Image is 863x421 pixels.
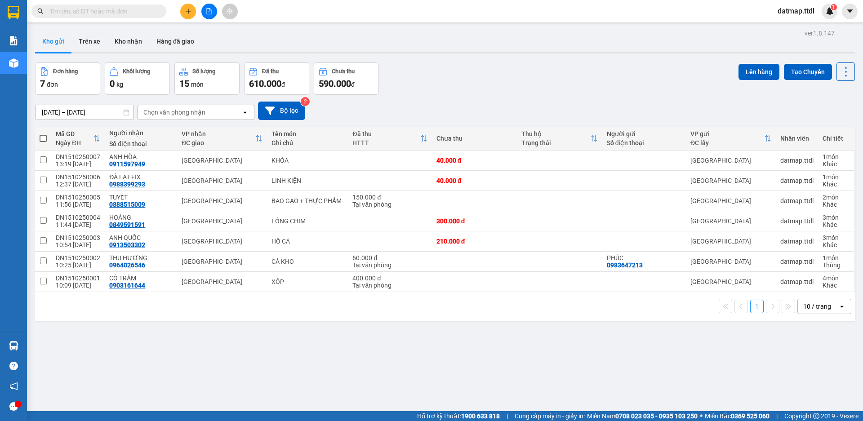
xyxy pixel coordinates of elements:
strong: 0369 525 060 [731,412,770,420]
div: 150.000 đ [352,194,427,201]
div: CÁ KHO [271,258,343,265]
div: Số điện thoại [607,139,681,146]
div: HTTT [352,139,420,146]
div: ĐC giao [182,139,255,146]
div: THU HƯƠNG [109,254,173,261]
div: Thùng [823,261,850,269]
span: aim [227,8,233,14]
div: VP nhận [182,130,255,137]
span: question-circle [9,362,18,370]
div: 0988399293 [109,181,145,188]
div: Ghi chú [271,139,343,146]
div: Nhân viên [780,135,814,142]
span: copyright [813,413,819,419]
button: Kho gửi [35,31,71,52]
div: Khối lượng [123,68,150,75]
div: Khác [823,282,850,289]
div: ĐÀ LẠT FIX [109,173,173,181]
div: 12:37 [DATE] [56,181,100,188]
span: đ [351,81,355,88]
div: VP gửi [690,130,764,137]
div: Số lượng [192,68,215,75]
span: Hỗ trợ kỹ thuật: [417,411,500,421]
span: Miền Bắc [705,411,770,421]
img: solution-icon [9,36,18,45]
div: 0964026546 [109,261,145,269]
div: [GEOGRAPHIC_DATA] [690,197,771,204]
div: 0913503302 [109,241,145,248]
button: Đơn hàng7đơn [35,62,100,95]
span: 590.000 [319,78,351,89]
span: Nhận: [105,8,127,17]
span: notification [9,382,18,390]
div: Ngày ĐH [56,139,93,146]
div: Đã thu [352,130,420,137]
div: Chi tiết [823,135,850,142]
div: 11:44 [DATE] [56,221,100,228]
div: DN1510250006 [56,173,100,181]
div: ĐC lấy [690,139,764,146]
div: Đơn hàng [53,68,78,75]
div: HOÀNG [109,214,173,221]
div: 13:19 [DATE] [56,160,100,168]
button: aim [222,4,238,19]
div: Tại văn phòng [352,261,427,269]
button: Đã thu610.000đ [244,62,309,95]
button: Khối lượng0kg [105,62,170,95]
div: [GEOGRAPHIC_DATA] [105,8,196,28]
img: warehouse-icon [9,341,18,350]
span: plus [185,8,191,14]
div: datmap.ttdl [780,197,814,204]
span: datmap.ttdl [770,5,822,17]
img: warehouse-icon [9,58,18,68]
div: DN1510250002 [56,254,100,261]
div: [GEOGRAPHIC_DATA] [8,8,99,28]
div: 0983647213 [607,261,643,269]
span: đơn [47,81,58,88]
span: message [9,402,18,411]
div: XỐP [271,278,343,285]
div: 40.000 đ [436,157,512,164]
div: Tên món [271,130,343,137]
span: | [507,411,508,421]
div: 0911597949 [105,39,196,51]
th: Toggle SortBy [51,127,105,151]
div: Tại văn phòng [352,201,427,208]
span: 7 [40,78,45,89]
span: caret-down [846,7,854,15]
img: icon-new-feature [826,7,834,15]
div: [GEOGRAPHIC_DATA] [690,177,771,184]
sup: 2 [301,97,310,106]
span: Cung cấp máy in - giấy in: [515,411,585,421]
strong: 1900 633 818 [461,412,500,420]
div: 10 / trang [803,302,831,311]
span: món [191,81,204,88]
div: Chọn văn phòng nhận [143,108,205,117]
div: Khác [823,181,850,188]
div: [GEOGRAPHIC_DATA] [690,157,771,164]
button: plus [180,4,196,19]
th: Toggle SortBy [686,127,776,151]
div: Mã GD [56,130,93,137]
span: đ [281,81,285,88]
span: Gửi: [8,8,22,17]
div: datmap.ttdl [780,258,814,265]
div: 10:25 [DATE] [56,261,100,269]
span: file-add [206,8,212,14]
div: [GEOGRAPHIC_DATA] [182,278,262,285]
div: Người nhận [109,129,173,137]
button: Trên xe [71,31,107,52]
div: 2 món [823,194,850,201]
div: 0849591591 [109,221,145,228]
strong: 0708 023 035 - 0935 103 250 [615,412,698,420]
div: [GEOGRAPHIC_DATA] [690,278,771,285]
div: Thu hộ [521,130,590,137]
button: Kho nhận [107,31,149,52]
div: Khác [823,221,850,228]
div: 4 món [823,275,850,282]
div: [GEOGRAPHIC_DATA] [690,238,771,245]
div: 60.000 đ [352,254,427,261]
span: CC : [104,59,116,68]
th: Toggle SortBy [177,127,267,151]
div: 0911597949 [109,160,145,168]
